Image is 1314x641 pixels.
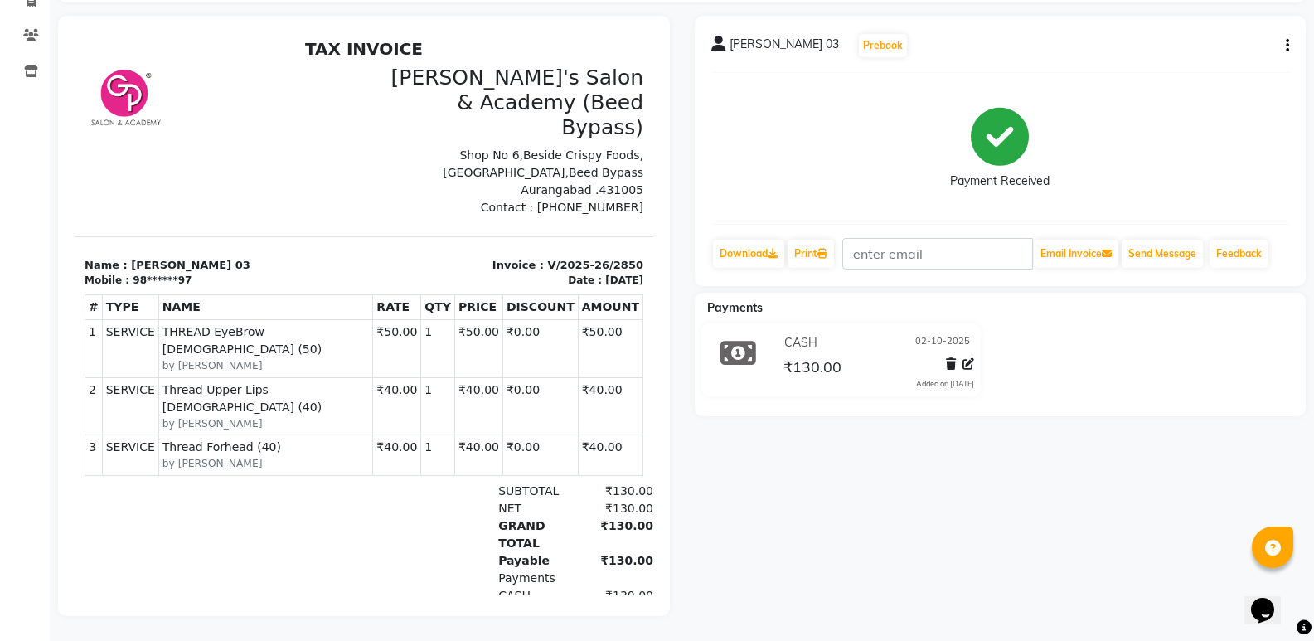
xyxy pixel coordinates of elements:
[730,36,839,59] span: [PERSON_NAME] 03
[1034,240,1118,268] button: Email Invoice
[27,288,84,345] td: SERVICE
[503,345,568,402] td: ₹40.00
[503,288,568,345] td: ₹50.00
[1122,240,1203,268] button: Send Message
[11,345,28,402] td: 2
[414,450,496,468] div: SUBTOTAL
[503,403,568,443] td: ₹40.00
[347,403,381,443] td: 1
[298,403,347,443] td: ₹40.00
[27,345,84,402] td: SERVICE
[88,291,295,326] span: THREAD EyeBrow [DEMOGRAPHIC_DATA] (50)
[84,263,298,288] th: NAME
[915,334,970,352] span: 02-10-2025
[414,520,496,537] div: Payable
[497,520,579,537] div: ₹130.00
[298,345,347,402] td: ₹40.00
[428,263,503,288] th: DISCOUNT
[27,403,84,443] td: SERVICE
[707,300,763,315] span: Payments
[88,384,295,399] small: by [PERSON_NAME]
[428,288,503,345] td: ₹0.00
[11,403,28,443] td: 3
[788,240,834,268] a: Print
[414,468,496,485] div: NET
[88,406,295,424] span: Thread Forhead (40)
[88,424,295,439] small: by [PERSON_NAME]
[428,345,503,402] td: ₹0.00
[859,34,907,57] button: Prebook
[27,263,84,288] th: TYPE
[380,288,428,345] td: ₹50.00
[414,537,496,555] div: Payments
[299,33,569,108] h3: [PERSON_NAME]'s Salon & Academy (Beed Bypass)
[713,240,784,268] a: Download
[1210,240,1268,268] a: Feedback
[784,334,817,352] span: CASH
[414,485,496,520] div: GRAND TOTAL
[11,263,28,288] th: #
[298,288,347,345] td: ₹50.00
[380,403,428,443] td: ₹40.00
[950,172,1050,190] div: Payment Received
[842,238,1033,270] input: enter email
[299,225,569,241] p: Invoice : V/2025-26/2850
[424,556,456,570] span: CASH
[88,326,295,341] small: by [PERSON_NAME]
[380,345,428,402] td: ₹40.00
[10,225,279,241] p: Name : [PERSON_NAME] 03
[10,7,569,27] h2: TAX INVOICE
[503,263,568,288] th: AMOUNT
[497,485,579,520] div: ₹130.00
[531,240,569,255] div: [DATE]
[380,263,428,288] th: PRICE
[299,167,569,184] p: Contact : [PHONE_NUMBER]
[11,288,28,345] td: 1
[347,263,381,288] th: QTY
[497,555,579,572] div: ₹130.00
[428,403,503,443] td: ₹0.00
[88,349,295,384] span: Thread Upper Lips [DEMOGRAPHIC_DATA] (40)
[783,357,841,381] span: ₹130.00
[916,378,974,390] div: Added on [DATE]
[1244,575,1297,624] iframe: chat widget
[347,288,381,345] td: 1
[10,240,55,255] div: Mobile :
[497,468,579,485] div: ₹130.00
[497,450,579,468] div: ₹130.00
[347,345,381,402] td: 1
[298,263,347,288] th: RATE
[299,114,569,167] p: Shop No 6,Beside Crispy Foods, [GEOGRAPHIC_DATA],Beed Bypass Aurangabad .431005
[493,240,527,255] div: Date :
